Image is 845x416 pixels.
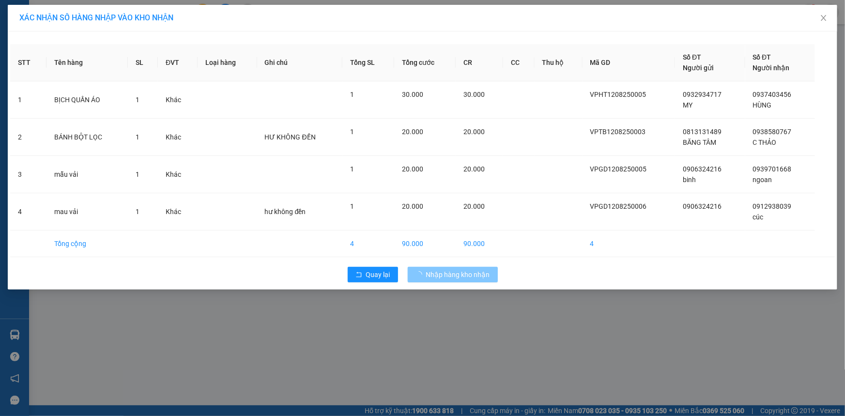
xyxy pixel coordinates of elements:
td: 3 [10,156,46,193]
span: 0932934717 [683,91,722,98]
td: mau vải [46,193,128,231]
span: 0906324216 [683,165,722,173]
span: 0906324216 [683,202,722,210]
span: loading [415,271,426,278]
th: CC [503,44,534,81]
span: 0813131489 [683,128,722,136]
span: MY [683,101,692,109]
span: close [820,14,828,22]
span: Người gửi [683,64,714,72]
span: 1 [350,202,354,210]
td: 4 [10,193,46,231]
td: Tổng cộng [46,231,128,257]
span: 20.000 [402,165,423,173]
td: Khác [158,193,198,231]
span: XÁC NHẬN SỐ HÀNG NHẬP VÀO KHO NHẬN [19,13,173,22]
span: HÙNG [753,101,772,109]
span: 1 [350,165,354,173]
th: Thu hộ [535,44,583,81]
span: VPGD1208250005 [590,165,647,173]
td: 4 [342,231,394,257]
span: Số ĐT [683,53,701,61]
span: rollback [355,271,362,279]
th: ĐVT [158,44,198,81]
span: binh [683,176,696,184]
span: Số ĐT [753,53,771,61]
span: VPTB1208250003 [590,128,646,136]
li: Hotline: 1900 8153 [91,36,405,48]
td: 2 [10,119,46,156]
td: mẫu vải [46,156,128,193]
span: 20.000 [463,128,485,136]
th: Mã GD [583,44,676,81]
span: Người nhận [753,64,790,72]
button: Close [810,5,837,32]
th: Tên hàng [46,44,128,81]
span: hư không đền [265,208,306,216]
th: Loại hàng [198,44,257,81]
b: GỬI : PV An Sương ([GEOGRAPHIC_DATA]) [12,70,154,103]
th: STT [10,44,46,81]
td: 90.000 [456,231,503,257]
li: [STREET_ADDRESS][PERSON_NAME]. [GEOGRAPHIC_DATA], Tỉnh [GEOGRAPHIC_DATA] [91,24,405,36]
span: ngoan [753,176,772,184]
th: CR [456,44,503,81]
th: Ghi chú [257,44,342,81]
button: rollbackQuay lại [348,267,398,282]
span: 20.000 [402,202,423,210]
span: 0939701668 [753,165,792,173]
td: Khác [158,156,198,193]
span: 20.000 [463,202,485,210]
span: VPGD1208250006 [590,202,647,210]
span: HƯ KHÔNG ĐỀN [265,133,316,141]
span: 30.000 [463,91,485,98]
td: Khác [158,119,198,156]
span: 1 [350,91,354,98]
span: 1 [136,133,139,141]
button: Nhập hàng kho nhận [408,267,498,282]
td: 1 [10,81,46,119]
img: logo.jpg [12,12,61,61]
span: 30.000 [402,91,423,98]
th: SL [128,44,158,81]
th: Tổng cước [394,44,456,81]
th: Tổng SL [342,44,394,81]
td: 90.000 [394,231,456,257]
span: cúc [753,213,764,221]
span: 0912938039 [753,202,792,210]
span: 0938580767 [753,128,792,136]
span: Nhập hàng kho nhận [426,269,490,280]
td: BỊCH QUẦN ÁO [46,81,128,119]
span: 20.000 [463,165,485,173]
span: C THẢO [753,139,777,146]
td: 4 [583,231,676,257]
td: BÁNH BỘT LỌC [46,119,128,156]
span: 1 [136,170,139,178]
span: 0937403456 [753,91,792,98]
span: Quay lại [366,269,390,280]
td: Khác [158,81,198,119]
span: BĂNG TÂM [683,139,716,146]
span: 1 [350,128,354,136]
span: 1 [136,208,139,216]
span: VPHT1208250005 [590,91,646,98]
span: 20.000 [402,128,423,136]
span: 1 [136,96,139,104]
